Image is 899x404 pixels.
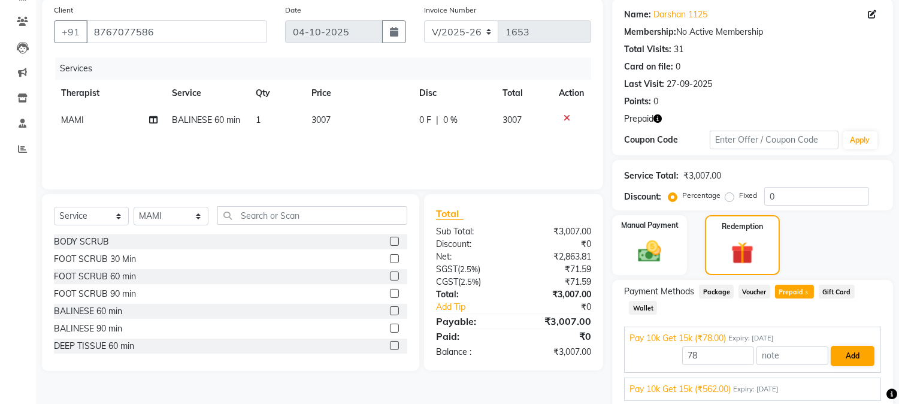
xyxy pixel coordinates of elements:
[552,80,591,107] th: Action
[653,8,707,21] a: Darshan 1125
[514,329,601,343] div: ₹0
[436,276,458,287] span: CGST
[624,26,676,38] div: Membership:
[739,190,757,201] label: Fixed
[443,114,458,126] span: 0 %
[803,290,810,297] span: 3
[54,236,109,248] div: BODY SCRUB
[624,8,651,21] div: Name:
[427,301,528,313] a: Add Tip
[427,288,514,301] div: Total:
[738,285,770,299] span: Voucher
[728,333,774,343] span: Expiry: [DATE]
[843,131,877,149] button: Apply
[249,80,304,107] th: Qty
[831,346,874,366] button: Add
[304,80,413,107] th: Price
[461,277,479,287] span: 2.5%
[55,58,600,80] div: Services
[54,322,122,335] div: BALINESE 90 min
[624,78,664,91] div: Last Visit:
[514,225,601,238] div: ₹3,007.00
[427,251,514,263] div: Net:
[514,276,601,288] div: ₹71.59
[54,80,165,107] th: Therapist
[621,220,679,231] label: Manual Payment
[682,190,721,201] label: Percentage
[514,251,601,263] div: ₹2,863.81
[217,206,407,225] input: Search or Scan
[495,80,552,107] th: Total
[427,314,514,328] div: Payable:
[699,285,734,299] span: Package
[436,207,464,220] span: Total
[710,131,838,149] input: Enter Offer / Coupon Code
[427,238,514,251] div: Discount:
[528,301,601,313] div: ₹0
[624,170,679,182] div: Service Total:
[629,383,731,396] span: Pay 10k Get 15k (₹562.00)
[424,5,476,16] label: Invoice Number
[514,263,601,276] div: ₹71.59
[624,113,653,125] span: Prepaid
[733,384,779,394] span: Expiry: [DATE]
[436,114,438,126] span: |
[653,95,658,108] div: 0
[427,276,514,288] div: ( )
[54,305,122,318] div: BALINESE 60 min
[427,263,514,276] div: ( )
[285,5,301,16] label: Date
[514,288,601,301] div: ₹3,007.00
[54,5,73,16] label: Client
[682,346,754,365] input: Amount
[722,221,763,232] label: Redemption
[667,78,712,91] div: 27-09-2025
[514,314,601,328] div: ₹3,007.00
[514,238,601,251] div: ₹0
[756,346,828,365] input: note
[54,340,134,352] div: DEEP TISSUE 60 min
[427,225,514,238] div: Sub Total:
[514,346,601,358] div: ₹3,007.00
[624,285,694,298] span: Payment Methods
[61,114,84,125] span: MAMI
[460,264,478,274] span: 2.5%
[436,264,458,275] span: SGST
[427,346,514,358] div: Balance :
[419,114,431,126] span: 0 F
[629,301,657,315] span: Wallet
[256,114,261,125] span: 1
[165,80,249,107] th: Service
[54,270,136,283] div: FOOT SCRUB 60 min
[624,134,710,146] div: Coupon Code
[86,20,267,43] input: Search by Name/Mobile/Email/Code
[631,238,668,265] img: _cash.svg
[54,288,136,300] div: FOOT SCRUB 90 min
[412,80,495,107] th: Disc
[624,61,673,73] div: Card on file:
[311,114,331,125] span: 3007
[683,170,721,182] div: ₹3,007.00
[629,332,726,345] span: Pay 10k Get 15k (₹78.00)
[427,329,514,343] div: Paid:
[819,285,855,299] span: Gift Card
[503,114,522,125] span: 3007
[775,285,814,299] span: Prepaid
[624,95,651,108] div: Points:
[624,26,881,38] div: No Active Membership
[54,20,87,43] button: +91
[624,191,661,203] div: Discount:
[724,239,760,267] img: _gift.svg
[624,43,671,56] div: Total Visits:
[172,114,240,125] span: BALINESE 60 min
[54,253,136,266] div: FOOT SCRUB 30 Min
[674,43,683,56] div: 31
[676,61,680,73] div: 0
